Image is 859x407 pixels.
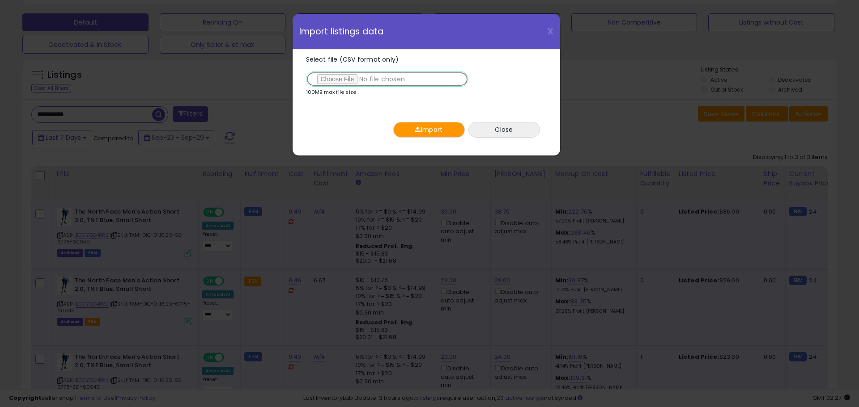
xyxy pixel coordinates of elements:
[306,90,357,95] p: 100MB max file size
[547,25,553,38] span: X
[393,122,465,138] button: Import
[468,122,540,138] button: Close
[306,55,399,64] span: Select file (CSV format only)
[299,27,384,36] span: Import listings data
